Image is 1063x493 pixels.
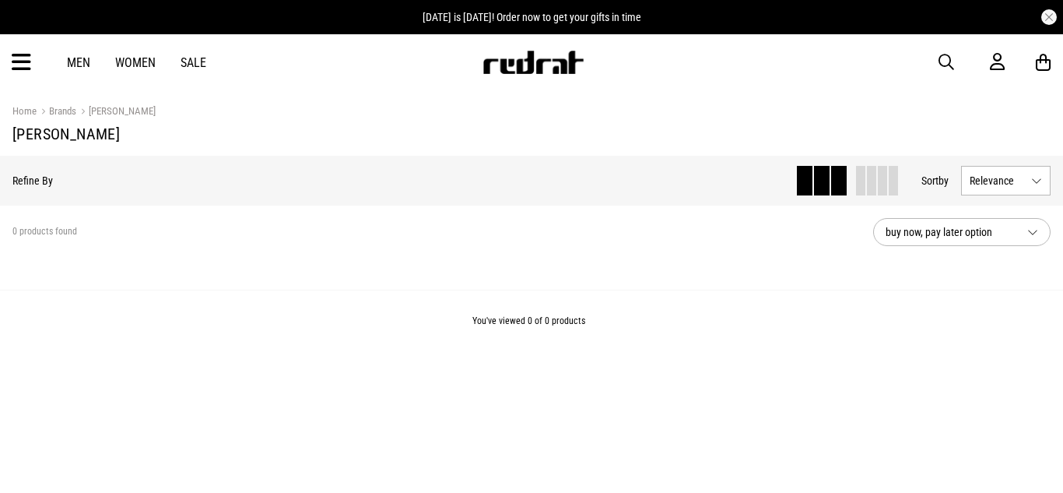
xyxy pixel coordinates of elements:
span: 0 products found [12,226,77,238]
button: buy now, pay later option [873,218,1051,246]
span: buy now, pay later option [886,223,1015,241]
button: Sortby [921,171,949,190]
span: [DATE] is [DATE]! Order now to get your gifts in time [423,11,641,23]
span: Relevance [970,174,1025,187]
h1: [PERSON_NAME] [12,125,1051,143]
span: by [938,174,949,187]
span: You've viewed 0 of 0 products [472,315,585,326]
a: Women [115,55,156,70]
a: Men [67,55,90,70]
a: [PERSON_NAME] [76,105,156,120]
a: Sale [181,55,206,70]
a: Brands [37,105,76,120]
img: Redrat logo [482,51,584,74]
p: Refine By [12,174,53,187]
button: Relevance [961,166,1051,195]
a: Home [12,105,37,117]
